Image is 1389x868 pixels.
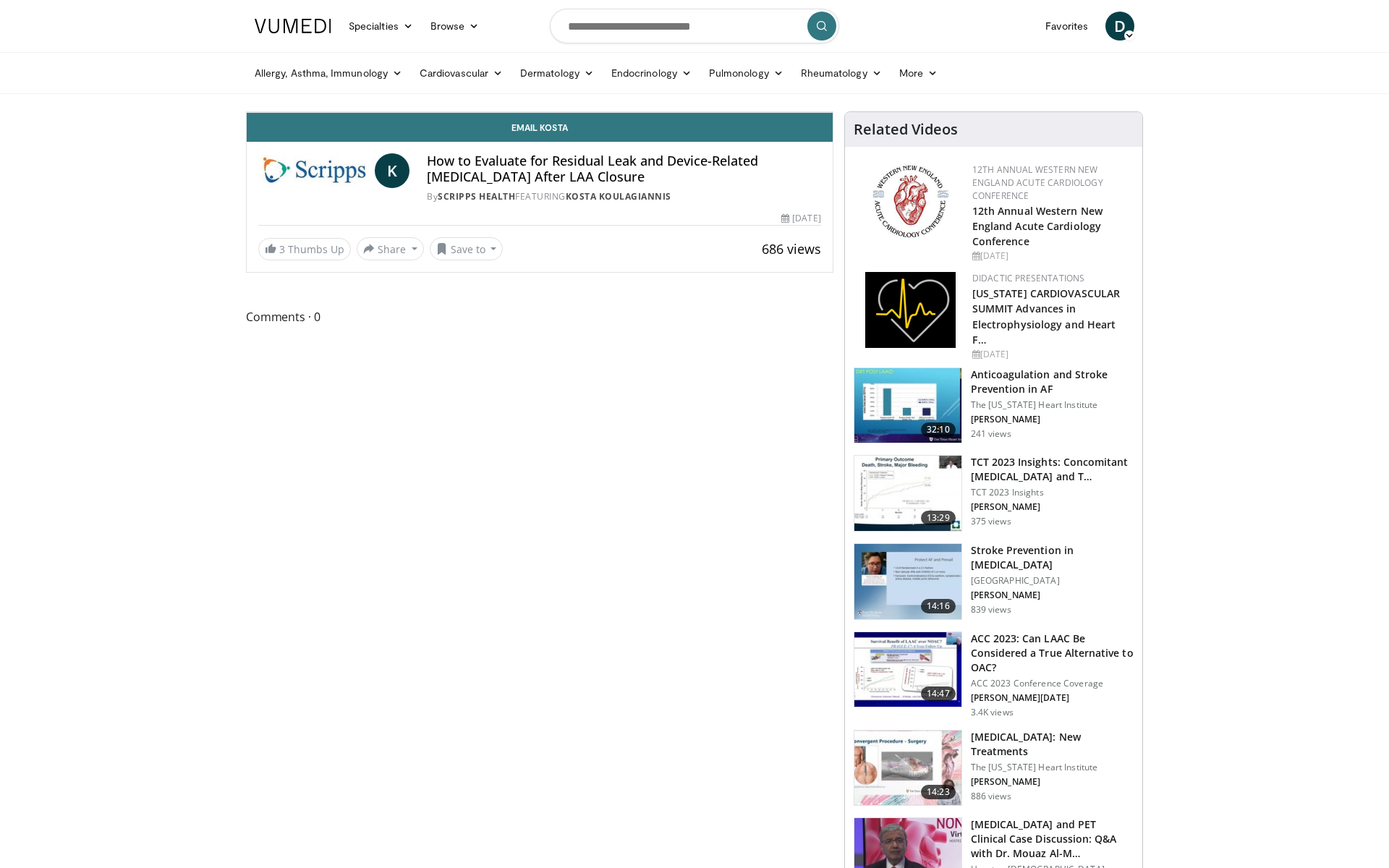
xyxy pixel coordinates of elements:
h3: Anticoagulation and Stroke Prevention in AF [971,367,1134,396]
a: 13:29 TCT 2023 Insights: Concomitant [MEDICAL_DATA] and T… TCT 2023 Insights [PERSON_NAME] 375 views [854,455,1134,532]
a: Scripps Health [438,190,515,203]
h3: Stroke Prevention in [MEDICAL_DATA] [971,543,1134,572]
p: [PERSON_NAME] [971,414,1134,425]
h4: Related Videos [854,121,958,138]
a: Rheumatology [792,59,891,88]
a: Cardiovascular [411,59,511,88]
img: 5de642db-ea73-4f4b-b7ce-67dc956c53dc.150x105_q85_crop-smart_upscale.jpg [854,632,961,707]
span: 14:23 [921,785,956,799]
a: Kosta Koulagiannis [566,190,671,203]
div: [DATE] [972,250,1131,263]
div: By FEATURING [427,190,820,203]
h3: [MEDICAL_DATA] and PET Clinical Case Discussion: Q&A with Dr. Mouaz Al-M… [971,817,1134,861]
p: 3.4K views [971,707,1014,718]
img: 8f8a1446-ec2a-4a96-b1a8-1aa889b7647c.150x105_q85_crop-smart_upscale.jpg [854,456,961,531]
a: More [891,59,946,88]
a: Favorites [1037,12,1097,41]
span: 32:10 [921,422,956,437]
img: VuMedi Logo [255,19,331,33]
p: [GEOGRAPHIC_DATA] [971,575,1134,587]
h3: [MEDICAL_DATA]: New Treatments [971,730,1134,759]
a: Endocrinology [603,59,700,88]
span: Comments 0 [246,307,833,326]
span: 14:47 [921,686,956,701]
div: Didactic Presentations [972,272,1131,285]
a: K [375,153,409,188]
p: The [US_STATE] Heart Institute [971,762,1134,773]
button: Share [357,237,424,260]
p: TCT 2023 Insights [971,487,1134,498]
p: [PERSON_NAME][DATE] [971,692,1134,704]
a: Dermatology [511,59,603,88]
p: [PERSON_NAME] [971,501,1134,513]
p: 375 views [971,516,1011,527]
a: D [1105,12,1134,41]
button: Save to [430,237,504,260]
p: ACC 2023 Conference Coverage [971,678,1134,689]
p: 886 views [971,791,1011,802]
img: 1860aa7a-ba06-47e3-81a4-3dc728c2b4cf.png.150x105_q85_autocrop_double_scale_upscale_version-0.2.png [865,272,956,348]
a: [US_STATE] CARDIOVASCULAR SUMMIT Advances in Electrophysiology and Heart F… [972,286,1121,346]
p: 241 views [971,428,1011,440]
span: 14:16 [921,599,956,613]
div: [DATE] [781,212,820,225]
a: 14:47 ACC 2023: Can LAAC Be Considered a True Alternative to OAC? ACC 2023 Conference Coverage [P... [854,631,1134,718]
img: Scripps Health [258,153,369,188]
img: 0211fe2e-3341-428d-8ced-f1e986e66d7c.150x105_q85_crop-smart_upscale.jpg [854,731,961,806]
img: 6ff3e136-e363-4d1d-afc3-9eb7dfd85ca8.150x105_q85_crop-smart_upscale.jpg [854,368,961,443]
a: Pulmonology [700,59,792,88]
p: The [US_STATE] Heart Institute [971,399,1134,411]
a: Allergy, Asthma, Immunology [246,59,411,88]
a: 14:23 [MEDICAL_DATA]: New Treatments The [US_STATE] Heart Institute [PERSON_NAME] 886 views [854,730,1134,807]
h3: TCT 2023 Insights: Concomitant [MEDICAL_DATA] and T… [971,455,1134,484]
p: 839 views [971,604,1011,616]
div: [DATE] [972,348,1131,361]
h3: ACC 2023: Can LAAC Be Considered a True Alternative to OAC? [971,631,1134,675]
a: 3 Thumbs Up [258,238,351,260]
a: Browse [422,12,488,41]
input: Search topics, interventions [550,9,839,43]
h4: How to Evaluate for Residual Leak and Device-Related [MEDICAL_DATA] After LAA Closure [427,153,820,184]
a: Specialties [340,12,422,41]
p: [PERSON_NAME] [971,776,1134,788]
a: 12th Annual Western New England Acute Cardiology Conference [972,204,1103,248]
span: 3 [279,242,285,256]
span: 13:29 [921,511,956,525]
a: Email Kosta [247,113,833,142]
a: 32:10 Anticoagulation and Stroke Prevention in AF The [US_STATE] Heart Institute [PERSON_NAME] 24... [854,367,1134,444]
a: 12th Annual Western New England Acute Cardiology Conference [972,163,1103,202]
a: 14:16 Stroke Prevention in [MEDICAL_DATA] [GEOGRAPHIC_DATA] [PERSON_NAME] 839 views [854,543,1134,620]
img: 10bc46ae-dc7a-43c2-88c6-5b7f04683f4a.150x105_q85_crop-smart_upscale.jpg [854,544,961,619]
p: [PERSON_NAME] [971,590,1134,601]
span: 686 views [762,240,821,258]
img: 0954f259-7907-4053-a817-32a96463ecc8.png.150x105_q85_autocrop_double_scale_upscale_version-0.2.png [870,163,951,239]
